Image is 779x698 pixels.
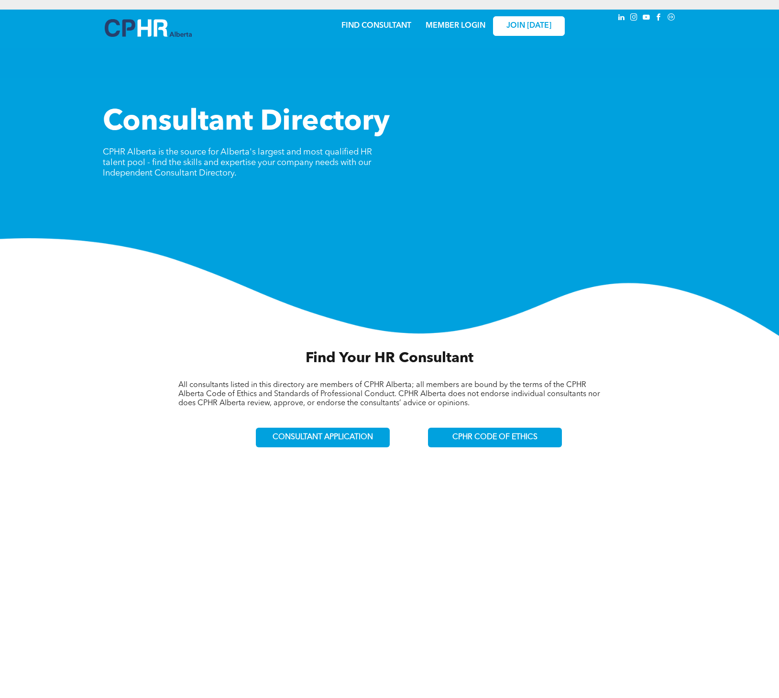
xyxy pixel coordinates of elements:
[493,16,565,36] a: JOIN [DATE]
[306,351,473,366] span: Find Your HR Consultant
[105,19,192,37] img: A blue and white logo for cp alberta
[666,12,677,25] a: Social network
[428,428,562,447] a: CPHR CODE OF ETHICS
[273,433,373,442] span: CONSULTANT APPLICATION
[641,12,652,25] a: youtube
[103,108,390,137] span: Consultant Directory
[616,12,627,25] a: linkedin
[506,22,551,31] span: JOIN [DATE]
[629,12,639,25] a: instagram
[452,433,538,442] span: CPHR CODE OF ETHICS
[256,428,390,447] a: CONSULTANT APPLICATION
[103,148,372,177] span: CPHR Alberta is the source for Alberta's largest and most qualified HR talent pool - find the ski...
[178,381,600,407] span: All consultants listed in this directory are members of CPHR Alberta; all members are bound by th...
[426,22,485,30] a: MEMBER LOGIN
[341,22,411,30] a: FIND CONSULTANT
[654,12,664,25] a: facebook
